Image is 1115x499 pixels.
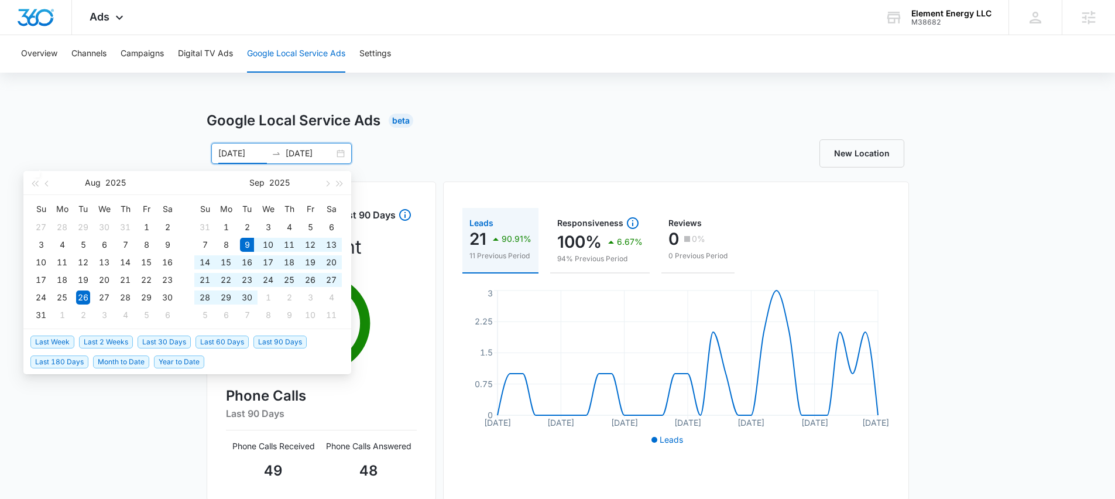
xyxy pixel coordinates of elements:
h1: Google Local Service Ads [207,110,380,131]
button: Overview [21,35,57,73]
tspan: [DATE] [610,418,637,428]
td: 2025-10-07 [236,306,258,324]
td: 2025-09-25 [279,271,300,289]
div: 30 [97,220,111,234]
td: 2025-08-14 [115,254,136,271]
div: 13 [324,238,338,252]
div: 1 [55,308,69,322]
div: 6 [219,308,233,322]
span: to [272,149,281,158]
div: Responsiveness [557,216,643,230]
span: Last 180 Days [30,356,88,368]
div: 18 [55,273,69,287]
span: Last 90 Days [253,336,307,348]
a: New Location [819,139,904,168]
tspan: 0.75 [475,379,493,389]
td: 2025-08-11 [52,254,73,271]
div: 4 [282,220,296,234]
div: Leads [469,219,531,227]
p: 48 [321,460,417,481]
button: Channels [71,35,107,73]
button: 2025 [105,171,126,194]
div: 17 [34,273,48,287]
td: 2025-09-01 [215,218,236,236]
span: Year to Date [154,356,204,368]
div: 21 [118,273,132,287]
div: 31 [118,220,132,234]
td: 2025-09-12 [300,236,321,254]
div: 15 [219,255,233,269]
div: 30 [160,290,174,305]
td: 2025-08-18 [52,271,73,289]
div: 29 [219,290,233,305]
div: 19 [76,273,90,287]
div: 27 [324,273,338,287]
tspan: [DATE] [547,418,574,428]
div: 29 [76,220,90,234]
td: 2025-09-02 [73,306,94,324]
div: 31 [34,308,48,322]
div: 5 [76,238,90,252]
td: 2025-08-17 [30,271,52,289]
td: 2025-08-13 [94,254,115,271]
div: 25 [282,273,296,287]
p: 0 [668,230,679,248]
div: 20 [324,255,338,269]
div: 10 [303,308,317,322]
div: 9 [160,238,174,252]
td: 2025-08-21 [115,271,136,289]
div: 16 [160,255,174,269]
p: 11 Previous Period [469,251,531,261]
td: 2025-08-04 [52,236,73,254]
td: 2025-08-19 [73,271,94,289]
tspan: 3 [488,288,493,298]
td: 2025-08-03 [30,236,52,254]
tspan: [DATE] [801,418,828,428]
td: 2025-09-22 [215,271,236,289]
div: Beta [389,114,413,128]
td: 2025-08-26 [73,289,94,306]
span: Last 2 Weeks [79,336,133,348]
td: 2025-07-28 [52,218,73,236]
td: 2025-10-11 [321,306,342,324]
div: 1 [139,220,153,234]
td: 2025-08-31 [194,218,215,236]
td: 2025-08-12 [73,254,94,271]
td: 2025-08-08 [136,236,157,254]
td: 2025-08-25 [52,289,73,306]
div: 28 [198,290,212,305]
p: 21 [469,230,486,248]
th: We [94,200,115,218]
div: 26 [76,290,90,305]
td: 2025-08-09 [157,236,178,254]
div: 25 [55,290,69,305]
div: 17 [261,255,275,269]
th: Tu [236,200,258,218]
button: Campaigns [121,35,164,73]
td: 2025-09-18 [279,254,300,271]
button: Sep [249,171,265,194]
th: Th [279,200,300,218]
div: 2 [240,220,254,234]
span: Last 30 Days [138,336,191,348]
th: Fr [136,200,157,218]
div: 2 [76,308,90,322]
p: 90.91% [502,235,531,243]
th: Su [30,200,52,218]
div: 4 [55,238,69,252]
td: 2025-08-22 [136,271,157,289]
td: 2025-10-08 [258,306,279,324]
td: 2025-09-04 [279,218,300,236]
td: 2025-08-29 [136,289,157,306]
th: Su [194,200,215,218]
div: 4 [118,308,132,322]
div: 6 [97,238,111,252]
button: Digital TV Ads [178,35,233,73]
tspan: [DATE] [484,418,511,428]
td: 2025-07-29 [73,218,94,236]
div: 23 [160,273,174,287]
tspan: [DATE] [737,418,764,428]
td: 2025-10-04 [321,289,342,306]
div: 8 [219,238,233,252]
div: 10 [34,255,48,269]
